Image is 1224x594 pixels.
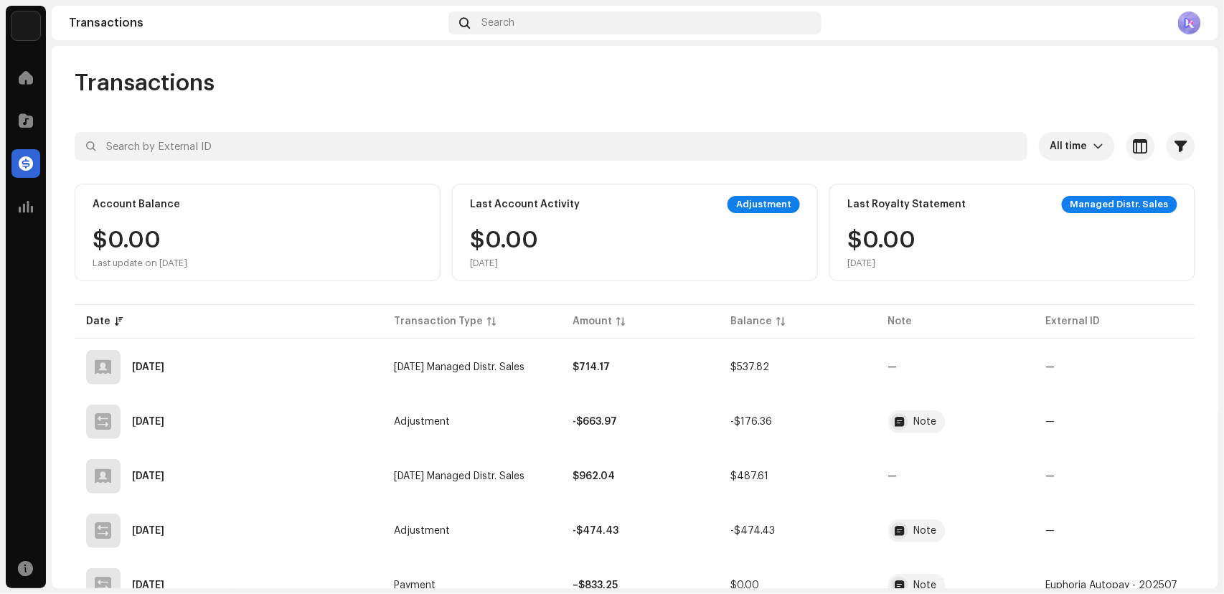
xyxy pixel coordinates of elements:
strong: $714.17 [573,362,610,372]
div: dropdown trigger [1093,132,1103,161]
div: Transaction Type [394,314,483,329]
span: Sep 2025 Managed Distr. Sales [394,362,524,372]
span: $0.00 [730,580,759,590]
re-a-table-badge: — [888,362,898,372]
span: — [1045,526,1055,536]
span: Adjustment [394,417,450,427]
strong: –$833.25 [573,580,618,590]
img: 7e343283-e2de-4072-b20e-7acd25a075da [1178,11,1201,34]
span: All time [1050,132,1093,161]
div: Sep 5, 2025 [132,471,164,481]
div: Date [86,314,110,329]
div: Aug 8, 2025 [132,580,164,590]
re-a-table-badge: — [888,471,898,481]
div: Account Balance [93,199,180,210]
div: Amount [573,314,612,329]
span: — [1045,362,1055,372]
strong: -$663.97 [573,417,617,427]
input: Search by External ID [75,132,1027,161]
span: Payment [394,580,436,590]
div: Last update on [DATE] [93,258,187,269]
div: Last Account Activity [470,199,580,210]
div: Transactions [69,17,443,29]
span: Search [482,17,515,29]
div: Last Royalty Statement [847,199,966,210]
span: — [1045,417,1055,427]
div: Note [914,417,937,427]
img: de0d2825-999c-4937-b35a-9adca56ee094 [11,11,40,40]
div: Note [914,580,937,590]
div: [DATE] [470,258,538,269]
span: Transactions [75,69,215,98]
div: Note [914,526,937,536]
div: Balance [730,314,772,329]
span: Adjustment [394,526,450,536]
div: Aug 26, 2025 [132,526,164,536]
strong: $962.04 [573,471,615,481]
span: -$176.36 [730,417,772,427]
div: Managed Distr. Sales [1062,196,1177,213]
span: Fraud - Deduction Tia Monika [Remix] 2803878 Pipel Music BREAK OUT NEW ERA 7316480674253 [888,519,1022,542]
div: Sep 8, 2025 [132,417,164,427]
span: Euphoria Autopay - 202507 [1045,580,1177,590]
div: [DATE] [847,258,915,269]
span: — [1045,471,1055,481]
div: Adjustment [728,196,800,213]
span: $487.61 [730,471,768,481]
span: Fraud - Deduction Tia Monika [Remix] 2803878 Pipel Music BREAK OUT NEW ERA 7316480674253 [888,410,1022,433]
strong: -$474.43 [573,526,618,536]
span: Aug 2025 Managed Distr. Sales [394,471,524,481]
span: -$474.43 [730,526,775,536]
div: Oct 3, 2025 [132,362,164,372]
span: $537.82 [730,362,769,372]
